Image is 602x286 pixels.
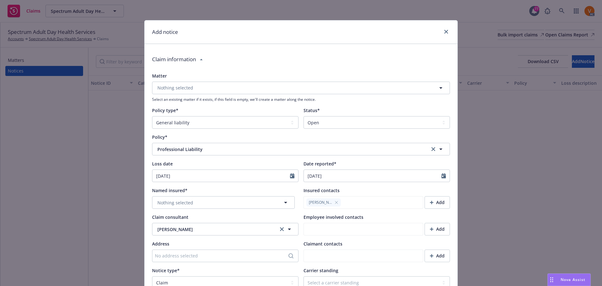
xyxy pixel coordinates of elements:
[430,223,445,235] div: Add
[157,199,193,206] span: Nothing selected
[304,241,342,247] span: Claimant contacts
[304,107,320,113] span: Status*
[152,97,450,102] span: Select an existing matter if it exists, if this field is empty, we'll create a matter along the n...
[288,253,293,258] svg: Search
[441,173,446,178] svg: Calendar
[152,170,290,182] input: MM/DD/YYYY
[304,267,338,273] span: Carrier standing
[442,28,450,35] a: close
[152,241,169,247] span: Address
[152,50,450,68] div: Claim information
[547,273,591,286] button: Nova Assist
[152,134,167,140] span: Policy*
[152,250,298,262] button: No address selected
[152,73,167,79] span: Matter
[304,187,340,193] span: Insured contacts
[157,84,193,91] span: Nothing selected
[304,170,441,182] input: MM/DD/YYYY
[152,267,180,273] span: Notice type*
[425,223,450,235] button: Add
[152,187,187,193] span: Named insured*
[152,143,450,155] button: Professional Liabilityclear selection
[152,196,295,209] button: Nothing selected
[157,146,409,153] span: Professional Liability
[152,223,298,235] button: [PERSON_NAME]clear selection
[430,250,445,262] div: Add
[155,252,289,259] div: No address selected
[290,173,294,178] svg: Calendar
[304,161,336,167] span: Date reported*
[152,82,450,94] button: Nothing selected
[425,196,450,209] button: Add
[152,28,178,36] h1: Add notice
[152,161,173,167] span: Loss date
[430,145,437,153] a: clear selection
[548,274,556,286] div: Drag to move
[430,197,445,208] div: Add
[425,250,450,262] button: Add
[152,50,196,68] div: Claim information
[309,200,332,205] span: [PERSON_NAME]
[278,225,286,233] a: clear selection
[157,226,273,233] span: [PERSON_NAME]
[152,214,188,220] span: Claim consultant
[561,277,585,282] span: Nova Assist
[304,214,363,220] span: Employee involved contacts
[152,107,178,113] span: Policy type*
